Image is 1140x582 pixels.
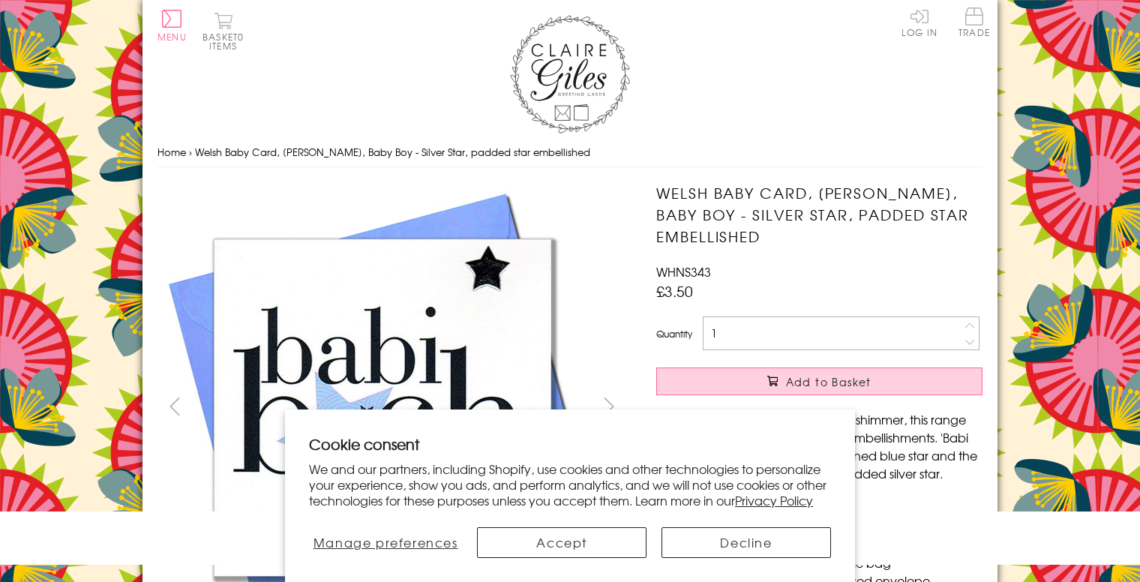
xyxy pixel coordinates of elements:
span: › [189,145,192,159]
button: prev [157,389,191,423]
span: Welsh Baby Card, [PERSON_NAME], Baby Boy - Silver Star, padded star embellished [195,145,590,159]
span: Manage preferences [313,533,458,551]
span: £3.50 [656,280,693,301]
button: Basket0 items [202,12,244,50]
button: Add to Basket [656,367,982,395]
span: Add to Basket [786,374,871,389]
span: WHNS343 [656,262,711,280]
nav: breadcrumbs [157,137,982,168]
a: Home [157,145,186,159]
button: Menu [157,10,187,41]
button: Decline [661,527,831,558]
button: Accept [477,527,646,558]
a: Log In [901,7,937,37]
label: Quantity [656,327,692,340]
h2: Cookie consent [309,433,831,454]
button: Manage preferences [309,527,462,558]
a: Privacy Policy [735,491,813,509]
p: We and our partners, including Shopify, use cookies and other technologies to personalize your ex... [309,461,831,508]
a: Trade [958,7,990,40]
img: Claire Giles Greetings Cards [510,15,630,133]
button: next [592,389,626,423]
span: 0 items [209,30,244,52]
span: Trade [958,7,990,37]
h1: Welsh Baby Card, [PERSON_NAME], Baby Boy - Silver Star, padded star embellished [656,182,982,247]
span: Menu [157,30,187,43]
